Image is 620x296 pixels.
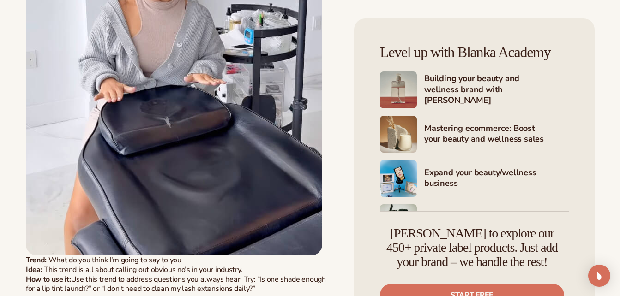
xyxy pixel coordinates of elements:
[380,71,569,108] a: Shopify Image 3 Building your beauty and wellness brand with [PERSON_NAME]
[26,255,47,265] strong: Trend:
[424,123,569,146] h4: Mastering ecommerce: Boost your beauty and wellness sales
[380,116,417,153] img: Shopify Image 4
[380,116,569,153] a: Shopify Image 4 Mastering ecommerce: Boost your beauty and wellness sales
[380,226,564,269] h4: [PERSON_NAME] to explore our 450+ private label products. Just add your brand – we handle the rest!
[380,44,569,60] h4: Level up with Blanka Academy
[26,274,71,284] strong: How to use it:
[380,160,417,197] img: Shopify Image 5
[380,204,569,241] a: Shopify Image 6 Marketing your beauty and wellness brand 101
[380,160,569,197] a: Shopify Image 5 Expand your beauty/wellness business
[588,265,610,287] div: Open Intercom Messenger
[424,167,569,190] h4: Expand your beauty/wellness business
[26,265,42,275] span: Idea:
[380,71,417,108] img: Shopify Image 3
[380,204,417,241] img: Shopify Image 6
[424,73,569,107] h4: Building your beauty and wellness brand with [PERSON_NAME]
